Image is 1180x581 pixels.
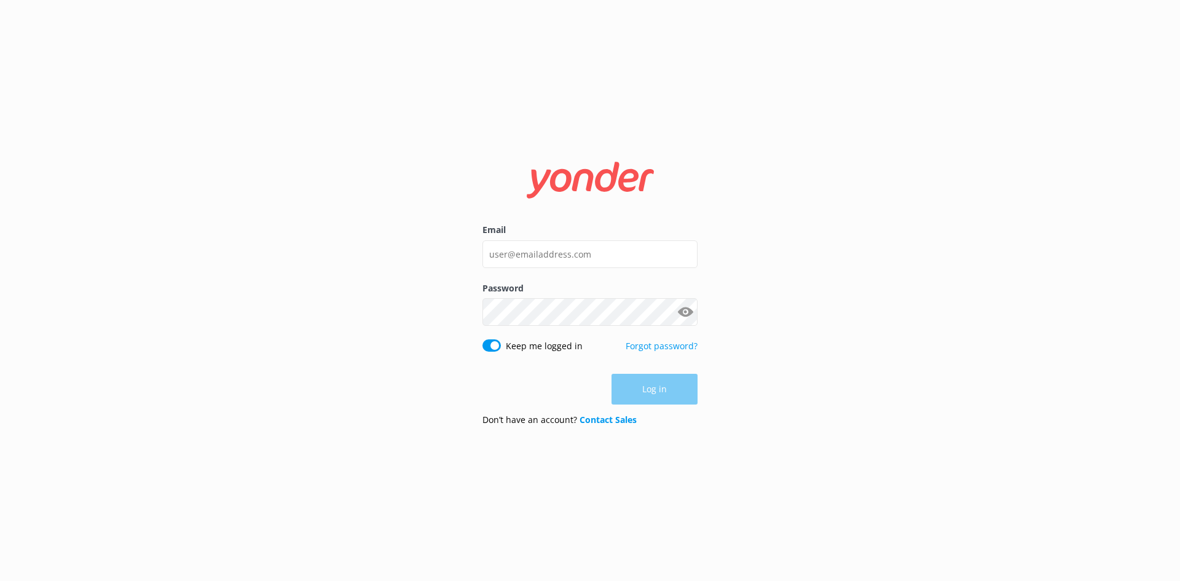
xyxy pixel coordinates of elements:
[482,223,698,237] label: Email
[626,340,698,352] a: Forgot password?
[482,413,637,427] p: Don’t have an account?
[482,282,698,295] label: Password
[673,300,698,325] button: Show password
[506,339,583,353] label: Keep me logged in
[580,414,637,425] a: Contact Sales
[482,240,698,268] input: user@emailaddress.com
